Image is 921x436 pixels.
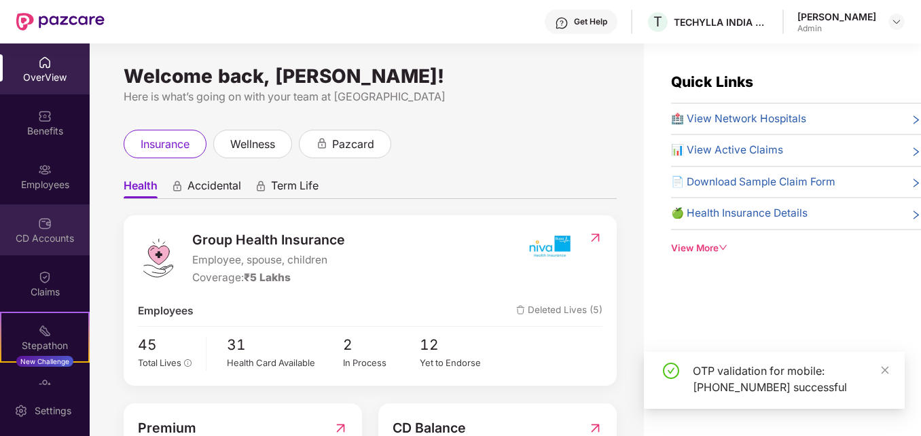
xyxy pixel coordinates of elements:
[880,365,890,375] span: close
[184,359,192,367] span: info-circle
[671,73,753,90] span: Quick Links
[227,333,343,356] span: 31
[31,404,75,418] div: Settings
[271,179,319,198] span: Term Life
[343,333,420,356] span: 2
[124,88,617,105] div: Here is what’s going on with your team at [GEOGRAPHIC_DATA]
[38,217,52,230] img: svg+xml;base64,PHN2ZyBpZD0iQ0RfQWNjb3VudHMiIGRhdGEtbmFtZT0iQ0QgQWNjb3VudHMiIHhtbG5zPSJodHRwOi8vd3...
[574,16,607,27] div: Get Help
[671,205,808,221] span: 🍏 Health Insurance Details
[674,16,769,29] div: TECHYLLA INDIA PRIVATE LIMITED
[230,136,275,153] span: wellness
[16,13,105,31] img: New Pazcare Logo
[797,10,876,23] div: [PERSON_NAME]
[671,142,783,158] span: 📊 View Active Claims
[16,356,73,367] div: New Challenge
[138,333,196,356] span: 45
[555,16,568,30] img: svg+xml;base64,PHN2ZyBpZD0iSGVscC0zMngzMiIgeG1sbnM9Imh0dHA6Ly93d3cudzMub3JnLzIwMDAvc3ZnIiB3aWR0aD...
[192,230,345,251] span: Group Health Insurance
[38,163,52,177] img: svg+xml;base64,PHN2ZyBpZD0iRW1wbG95ZWVzIiB4bWxucz0iaHR0cDovL3d3dy53My5vcmcvMjAwMC9zdmciIHdpZHRoPS...
[138,238,179,278] img: logo
[343,356,420,369] div: In Process
[38,324,52,338] img: svg+xml;base64,PHN2ZyB4bWxucz0iaHR0cDovL3d3dy53My5vcmcvMjAwMC9zdmciIHdpZHRoPSIyMSIgaGVpZ2h0PSIyMC...
[588,231,602,244] img: RedirectIcon
[227,356,343,369] div: Health Card Available
[516,306,525,314] img: deleteIcon
[192,270,345,286] div: Coverage:
[1,339,88,352] div: Stepathon
[332,136,374,153] span: pazcard
[671,111,806,127] span: 🏥 View Network Hospitals
[316,137,328,149] div: animation
[653,14,662,30] span: T
[797,23,876,34] div: Admin
[524,230,575,264] img: insurerIcon
[38,270,52,284] img: svg+xml;base64,PHN2ZyBpZD0iQ2xhaW0iIHhtbG5zPSJodHRwOi8vd3d3LnczLm9yZy8yMDAwL3N2ZyIgd2lkdGg9IjIwIi...
[187,179,241,198] span: Accidental
[693,363,888,395] div: OTP validation for mobile: [PHONE_NUMBER] successful
[192,252,345,268] span: Employee, spouse, children
[38,109,52,123] img: svg+xml;base64,PHN2ZyBpZD0iQmVuZWZpdHMiIHhtbG5zPSJodHRwOi8vd3d3LnczLm9yZy8yMDAwL3N2ZyIgd2lkdGg9Ij...
[420,333,497,356] span: 12
[420,356,497,369] div: Yet to Endorse
[516,303,602,319] span: Deleted Lives (5)
[671,174,835,190] span: 📄 Download Sample Claim Form
[719,243,728,253] span: down
[138,303,194,319] span: Employees
[141,136,189,153] span: insurance
[38,378,52,391] img: svg+xml;base64,PHN2ZyBpZD0iRW5kb3JzZW1lbnRzIiB4bWxucz0iaHR0cDovL3d3dy53My5vcmcvMjAwMC9zdmciIHdpZH...
[14,404,28,418] img: svg+xml;base64,PHN2ZyBpZD0iU2V0dGluZy0yMHgyMCIgeG1sbnM9Imh0dHA6Ly93d3cudzMub3JnLzIwMDAvc3ZnIiB3aW...
[171,180,183,192] div: animation
[663,363,679,379] span: check-circle
[124,71,617,81] div: Welcome back, [PERSON_NAME]!
[138,357,181,368] span: Total Lives
[671,241,921,255] div: View More
[891,16,902,27] img: svg+xml;base64,PHN2ZyBpZD0iRHJvcGRvd24tMzJ4MzIiIHhtbG5zPSJodHRwOi8vd3d3LnczLm9yZy8yMDAwL3N2ZyIgd2...
[244,271,291,284] span: ₹5 Lakhs
[255,180,267,192] div: animation
[124,179,158,198] span: Health
[38,56,52,69] img: svg+xml;base64,PHN2ZyBpZD0iSG9tZSIgeG1sbnM9Imh0dHA6Ly93d3cudzMub3JnLzIwMDAvc3ZnIiB3aWR0aD0iMjAiIG...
